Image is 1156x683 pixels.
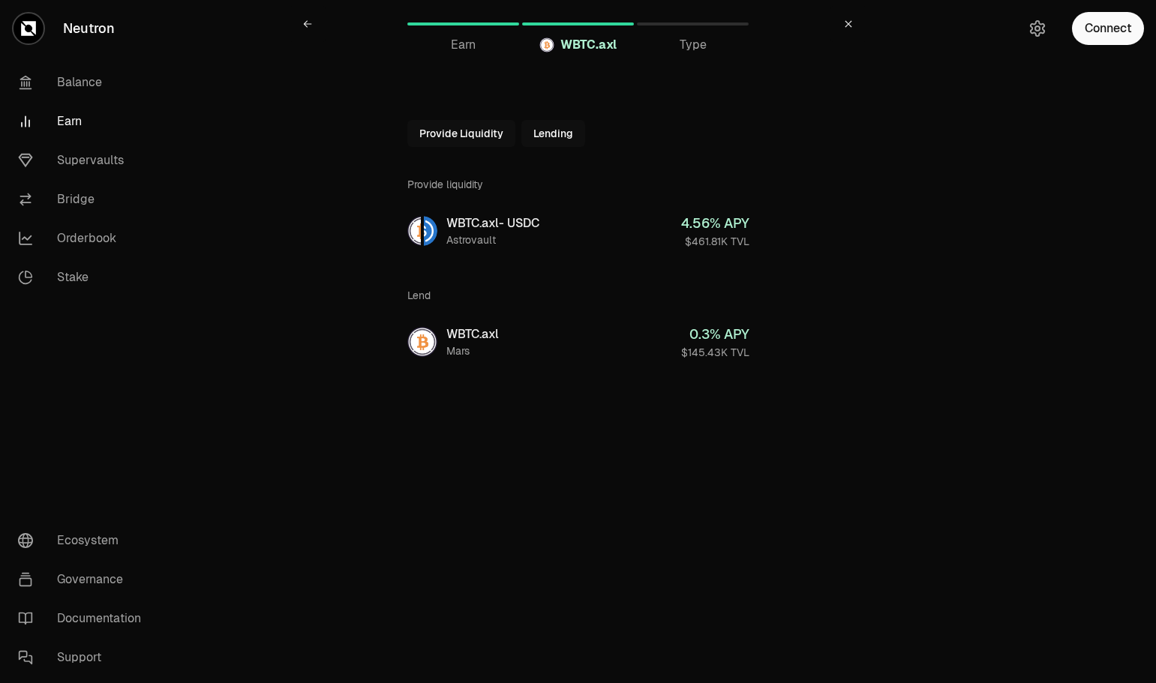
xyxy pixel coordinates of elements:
img: WBTC.axl [539,37,554,52]
div: Astrovault [446,232,539,247]
a: Bridge [6,180,162,219]
a: Supervaults [6,141,162,180]
a: WBTC.axlUSDCWBTC.axl- USDCAstrovault4.56% APY$461.81K TVL [395,204,761,258]
div: 4.56 % APY [681,213,749,234]
a: Ecosystem [6,521,162,560]
div: 0.3 % APY [681,324,749,345]
div: Mars [446,343,499,358]
img: WBTC.axl [407,216,421,246]
span: Earn [451,36,476,54]
div: $145.43K TVL [681,345,749,360]
a: WBTC.axlWBTC.axl [522,6,634,42]
span: Type [680,36,707,54]
a: Earn [407,6,519,42]
span: WBTC.axl [560,36,617,54]
div: Provide liquidity [407,165,749,204]
a: Orderbook [6,219,162,258]
a: Balance [6,63,162,102]
img: USDC [424,216,437,246]
img: WBTC.axl [407,327,437,357]
div: WBTC.axl [446,325,499,343]
a: WBTC.axlWBTC.axlMars0.3% APY$145.43K TVL [395,315,761,369]
div: $461.81K TVL [681,234,749,249]
a: Documentation [6,599,162,638]
a: Support [6,638,162,677]
div: WBTC.axl - USDC [446,214,539,232]
a: Earn [6,102,162,141]
a: Governance [6,560,162,599]
a: Stake [6,258,162,297]
button: Connect [1072,12,1144,45]
button: Provide Liquidity [407,120,515,147]
div: Lend [407,276,749,315]
button: Lending [521,120,585,147]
